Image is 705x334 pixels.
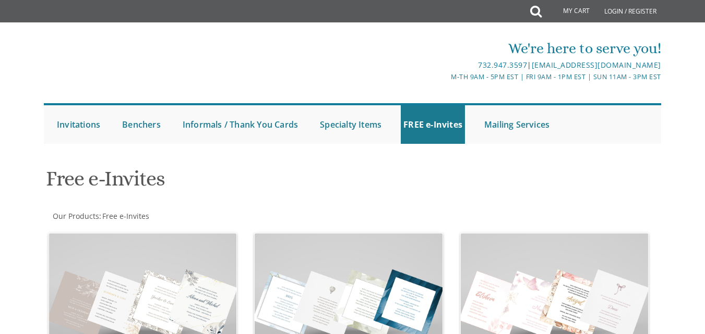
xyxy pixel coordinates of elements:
div: : [44,211,352,221]
a: Invitations [54,105,103,144]
a: [EMAIL_ADDRESS][DOMAIN_NAME] [532,60,661,70]
a: Benchers [120,105,163,144]
a: Informals / Thank You Cards [180,105,301,144]
a: 732.947.3597 [478,60,527,70]
span: Free e-Invites [102,211,149,221]
div: M-Th 9am - 5pm EST | Fri 9am - 1pm EST | Sun 11am - 3pm EST [250,71,661,82]
div: We're here to serve you! [250,38,661,59]
div: | [250,59,661,71]
h1: Free e-Invites [46,167,450,198]
a: FREE e-Invites [401,105,465,144]
a: Mailing Services [482,105,552,144]
a: Specialty Items [317,105,384,144]
a: Free e-Invites [101,211,149,221]
a: Our Products [52,211,99,221]
a: My Cart [541,1,597,22]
